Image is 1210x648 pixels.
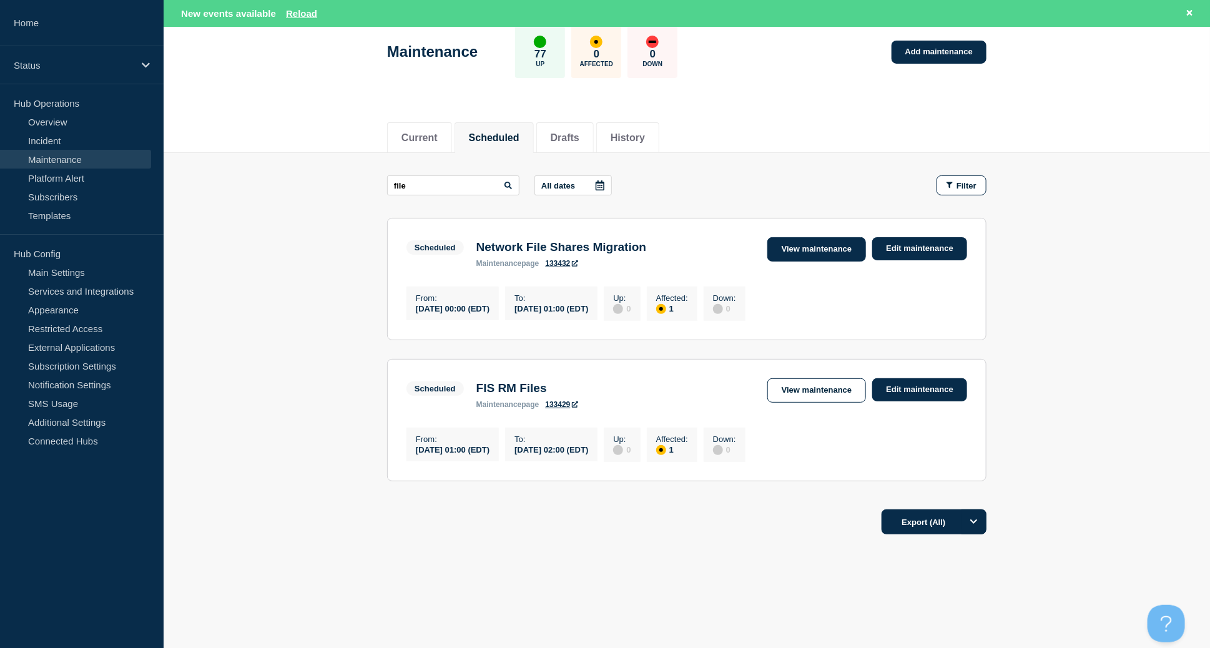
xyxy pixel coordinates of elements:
[534,36,546,48] div: up
[767,237,866,262] a: View maintenance
[872,378,967,401] a: Edit maintenance
[650,48,656,61] p: 0
[514,434,588,444] p: To :
[962,509,986,534] button: Options
[713,444,736,455] div: 0
[713,304,723,314] div: disabled
[713,303,736,314] div: 0
[1148,605,1185,642] iframe: Help Scout Beacon - Open
[713,293,736,303] p: Down :
[541,181,575,190] p: All dates
[514,293,588,303] p: To :
[882,509,986,534] button: Export (All)
[476,259,522,268] span: maintenance
[416,293,489,303] p: From :
[656,445,666,455] div: affected
[643,61,663,67] p: Down
[613,293,631,303] p: Up :
[534,48,546,61] p: 77
[580,61,613,67] p: Affected
[286,8,317,19] button: Reload
[476,240,646,254] h3: Network File Shares Migration
[656,303,688,314] div: 1
[613,434,631,444] p: Up :
[551,132,579,144] button: Drafts
[892,41,986,64] a: Add maintenance
[656,434,688,444] p: Affected :
[646,36,659,48] div: down
[656,293,688,303] p: Affected :
[514,444,588,454] div: [DATE] 02:00 (EDT)
[416,303,489,313] div: [DATE] 00:00 (EDT)
[767,378,866,403] a: View maintenance
[387,175,519,195] input: Search maintenances
[416,434,489,444] p: From :
[401,132,438,144] button: Current
[656,444,688,455] div: 1
[514,303,588,313] div: [DATE] 01:00 (EDT)
[476,381,578,395] h3: FIS RM Files
[613,303,631,314] div: 0
[416,444,489,454] div: [DATE] 01:00 (EDT)
[545,259,578,268] a: 133432
[534,175,612,195] button: All dates
[476,259,539,268] p: page
[937,175,986,195] button: Filter
[415,243,456,252] div: Scheduled
[415,384,456,393] div: Scheduled
[613,444,631,455] div: 0
[656,304,666,314] div: affected
[713,445,723,455] div: disabled
[476,400,539,409] p: page
[476,400,522,409] span: maintenance
[590,36,603,48] div: affected
[872,237,967,260] a: Edit maintenance
[536,61,544,67] p: Up
[14,60,134,71] p: Status
[957,181,976,190] span: Filter
[469,132,519,144] button: Scheduled
[545,400,578,409] a: 133429
[181,8,276,19] span: New events available
[613,445,623,455] div: disabled
[387,43,478,61] h1: Maintenance
[613,304,623,314] div: disabled
[594,48,599,61] p: 0
[611,132,645,144] button: History
[713,434,736,444] p: Down :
